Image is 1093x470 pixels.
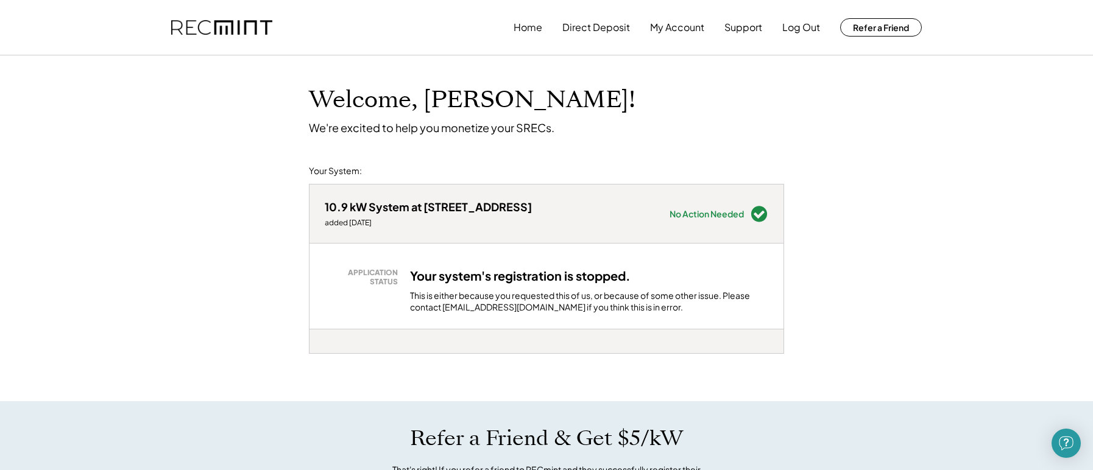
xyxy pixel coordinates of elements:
div: 10.9 kW System at [STREET_ADDRESS] [325,200,532,214]
div: Open Intercom Messenger [1052,429,1081,458]
button: Home [514,15,542,40]
img: recmint-logotype%403x.png [171,20,272,35]
div: ju70eb6n - VA Distributed [309,354,352,359]
div: No Action Needed [670,209,744,218]
button: Refer a Friend [840,18,922,37]
h1: Refer a Friend & Get $5/kW [410,426,683,451]
div: added [DATE] [325,218,532,228]
button: Support [724,15,762,40]
div: Your System: [309,165,362,177]
div: We're excited to help you monetize your SRECs. [309,121,554,135]
button: Log Out [782,15,820,40]
div: This is either because you requested this of us, or because of some other issue. Please contact [... [410,290,768,314]
div: APPLICATION STATUS [331,268,398,287]
button: My Account [650,15,704,40]
h3: Your system's registration is stopped. [410,268,631,284]
button: Direct Deposit [562,15,630,40]
h1: Welcome, [PERSON_NAME]! [309,86,635,114]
